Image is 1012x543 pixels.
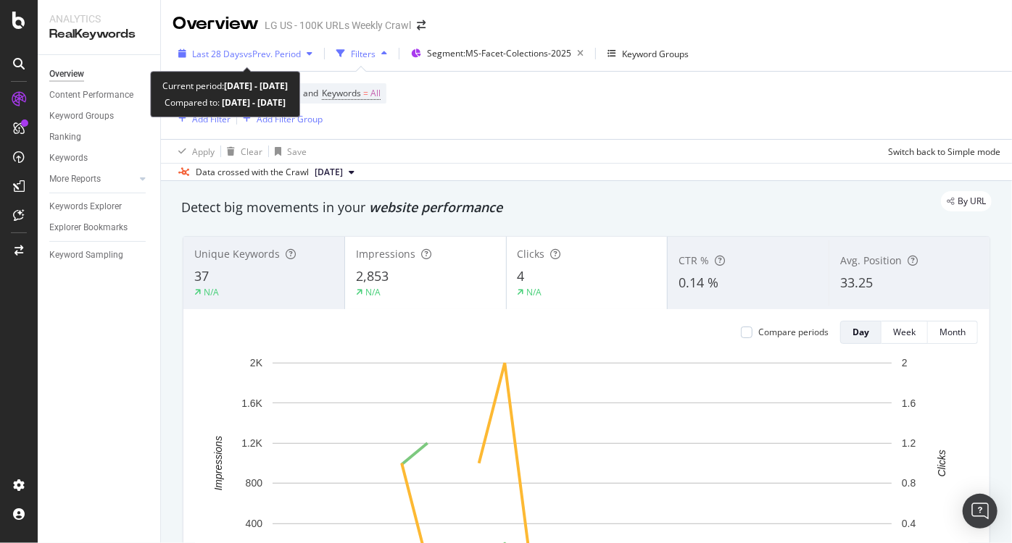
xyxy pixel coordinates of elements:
[315,166,343,179] span: 2025 Aug. 31st
[405,42,589,65] button: Segment:MS-Facet-Colections-2025
[902,518,916,529] text: 0.4
[602,42,694,65] button: Keyword Groups
[840,321,882,344] button: Day
[941,191,992,211] div: legacy label
[49,88,133,103] div: Content Performance
[49,67,84,82] div: Overview
[196,166,309,179] div: Data crossed with the Crawl
[220,96,286,109] b: [DATE] - [DATE]
[244,48,301,60] span: vs Prev. Period
[356,267,389,285] span: 2,853
[237,110,323,127] button: Add Filter Group
[888,146,1000,158] div: Switch back to Simple mode
[49,248,123,263] div: Keyword Sampling
[173,42,318,65] button: Last 28 DaysvsPrev. Period
[49,12,149,26] div: Analytics
[269,140,307,163] button: Save
[365,286,381,298] div: N/A
[49,109,114,124] div: Keyword Groups
[679,253,709,267] span: CTR %
[265,18,411,33] div: LG US - 100K URLs Weekly Crawl
[173,110,231,127] button: Add Filter
[49,199,150,214] a: Keywords Explorer
[303,87,318,99] span: and
[902,357,908,369] text: 2
[370,83,381,104] span: All
[49,130,150,145] a: Ranking
[902,397,916,409] text: 1.6
[49,109,150,124] a: Keyword Groups
[958,197,986,206] span: By URL
[882,140,1000,163] button: Switch back to Simple mode
[679,274,718,291] span: 0.14 %
[322,87,361,99] span: Keywords
[212,436,224,490] text: Impressions
[49,88,150,103] a: Content Performance
[246,478,263,489] text: 800
[49,220,150,235] a: Explorer Bookmarks
[162,77,288,94] div: Current period:
[49,151,88,166] div: Keywords
[241,146,262,158] div: Clear
[622,48,689,60] div: Keyword Groups
[204,286,219,298] div: N/A
[221,140,262,163] button: Clear
[840,253,902,267] span: Avg. Position
[882,321,928,344] button: Week
[241,397,262,409] text: 1.6K
[936,450,947,476] text: Clicks
[853,326,869,338] div: Day
[257,113,323,125] div: Add Filter Group
[758,326,829,338] div: Compare periods
[49,172,101,187] div: More Reports
[194,267,209,285] span: 37
[518,247,545,261] span: Clicks
[417,20,426,30] div: arrow-right-arrow-left
[363,87,368,99] span: =
[192,113,231,125] div: Add Filter
[351,48,376,60] div: Filters
[49,248,150,263] a: Keyword Sampling
[893,326,916,338] div: Week
[427,47,571,59] span: Segment: MS-Facet-Colections-2025
[49,199,122,214] div: Keywords Explorer
[356,247,415,261] span: Impressions
[165,94,286,111] div: Compared to:
[173,140,215,163] button: Apply
[309,164,360,181] button: [DATE]
[518,267,525,285] span: 4
[527,286,542,298] div: N/A
[49,151,150,166] a: Keywords
[194,247,280,261] span: Unique Keywords
[224,80,288,92] b: [DATE] - [DATE]
[940,326,966,338] div: Month
[49,67,150,82] a: Overview
[49,26,149,43] div: RealKeywords
[250,357,263,369] text: 2K
[840,274,873,291] span: 33.25
[49,172,136,187] a: More Reports
[49,220,128,235] div: Explorer Bookmarks
[246,518,263,529] text: 400
[963,494,998,529] div: Open Intercom Messenger
[241,437,262,449] text: 1.2K
[192,146,215,158] div: Apply
[192,48,244,60] span: Last 28 Days
[902,478,916,489] text: 0.8
[928,321,978,344] button: Month
[331,42,393,65] button: Filters
[287,146,307,158] div: Save
[902,437,916,449] text: 1.2
[49,130,81,145] div: Ranking
[173,12,259,36] div: Overview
